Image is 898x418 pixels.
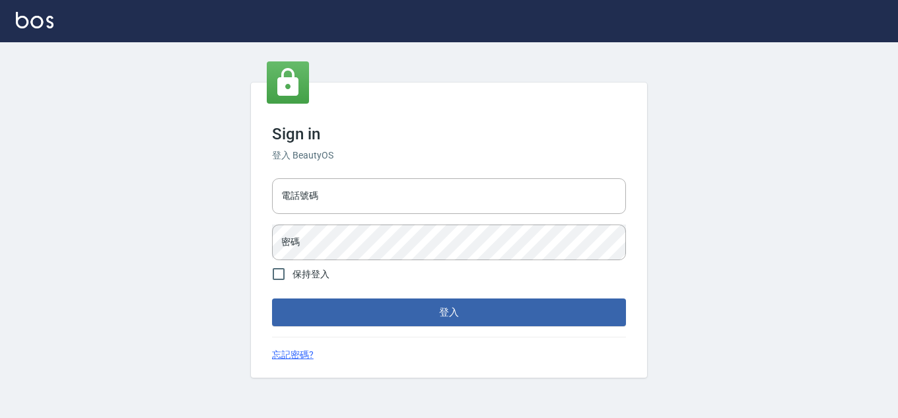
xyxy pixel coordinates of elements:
h3: Sign in [272,125,626,143]
button: 登入 [272,298,626,326]
h6: 登入 BeautyOS [272,149,626,162]
a: 忘記密碼? [272,348,314,362]
span: 保持登入 [293,267,329,281]
img: Logo [16,12,53,28]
